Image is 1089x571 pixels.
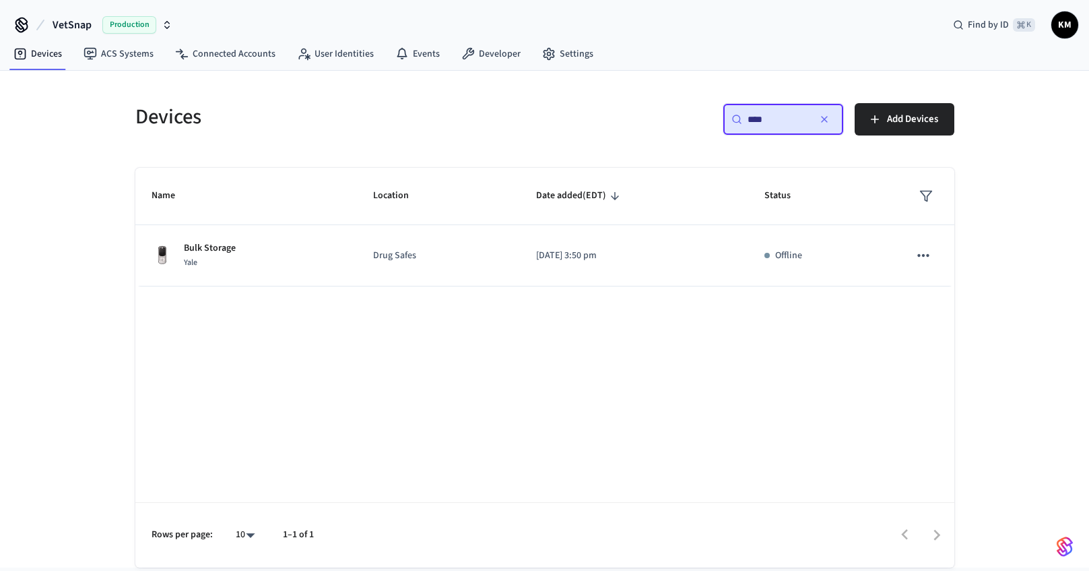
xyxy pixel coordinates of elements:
[73,42,164,66] a: ACS Systems
[451,42,531,66] a: Developer
[385,42,451,66] a: Events
[373,185,426,206] span: Location
[1051,11,1078,38] button: KM
[152,245,173,266] img: Yale Assure Touchscreen Wifi Smart Lock, Satin Nickel, Front
[164,42,286,66] a: Connected Accounts
[283,528,314,542] p: 1–1 of 1
[887,111,938,128] span: Add Devices
[531,42,604,66] a: Settings
[229,525,261,545] div: 10
[53,17,92,33] span: VetSnap
[152,528,213,542] p: Rows per page:
[1057,536,1073,558] img: SeamLogoGradient.69752ec5.svg
[152,185,193,206] span: Name
[373,249,504,263] p: Drug Safes
[1013,18,1035,32] span: ⌘ K
[184,257,197,268] span: Yale
[775,249,802,263] p: Offline
[942,13,1046,37] div: Find by ID⌘ K
[968,18,1009,32] span: Find by ID
[1053,13,1077,37] span: KM
[102,16,156,34] span: Production
[536,249,732,263] p: [DATE] 3:50 pm
[184,241,236,256] p: Bulk Storage
[536,185,624,206] span: Date added(EDT)
[286,42,385,66] a: User Identities
[855,103,954,136] button: Add Devices
[764,185,808,206] span: Status
[135,103,537,131] h5: Devices
[3,42,73,66] a: Devices
[135,168,954,287] table: sticky table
